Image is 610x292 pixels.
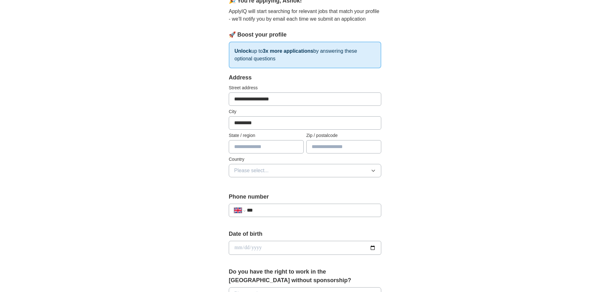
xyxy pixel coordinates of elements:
label: State / region [229,132,304,139]
div: 🚀 Boost your profile [229,31,381,39]
strong: Unlock [234,48,251,54]
span: Please select... [234,167,269,174]
strong: 3x more applications [263,48,313,54]
label: Country [229,156,381,163]
label: Street address [229,85,381,91]
p: up to by answering these optional questions [229,42,381,68]
label: Phone number [229,193,381,201]
button: Please select... [229,164,381,177]
label: Date of birth [229,230,381,238]
p: ApplyIQ will start searching for relevant jobs that match your profile - we'll notify you by emai... [229,8,381,23]
label: Zip / postalcode [306,132,381,139]
label: City [229,108,381,115]
label: Do you have the right to work in the [GEOGRAPHIC_DATA] without sponsorship? [229,268,381,285]
div: Address [229,73,381,82]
